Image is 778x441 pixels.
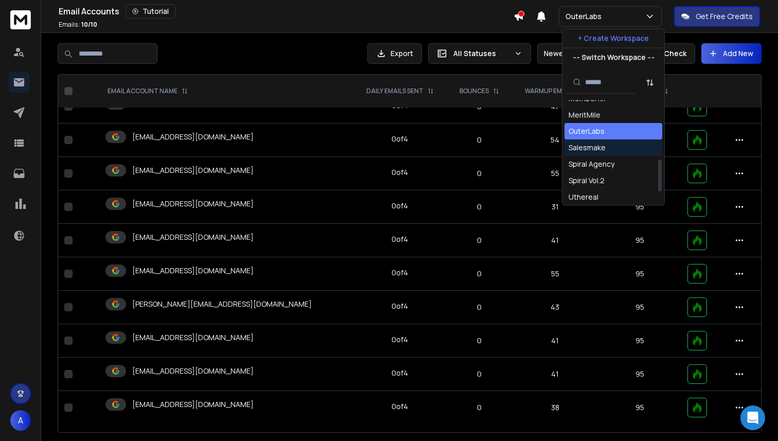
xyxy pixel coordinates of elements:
[569,160,614,170] div: Spiral Agency
[578,33,649,44] p: + Create Workspace
[392,234,408,244] div: 0 of 4
[701,43,762,64] button: Add New
[598,190,681,224] td: 95
[537,43,604,64] button: Newest
[569,176,605,186] div: Spiral Vol.2
[392,201,408,211] div: 0 of 4
[569,192,598,203] div: Uthereal
[81,20,97,29] span: 10 / 10
[366,87,423,95] p: DAILY EMAILS SENT
[108,87,188,95] div: EMAIL ACCOUNT NAME
[392,167,408,178] div: 0 of 4
[132,399,254,410] p: [EMAIL_ADDRESS][DOMAIN_NAME]
[392,134,408,144] div: 0 of 4
[132,232,254,242] p: [EMAIL_ADDRESS][DOMAIN_NAME]
[598,324,681,358] td: 95
[10,410,31,431] button: A
[454,369,505,379] p: 0
[511,257,598,291] td: 55
[454,202,505,212] p: 0
[392,401,408,412] div: 0 of 4
[392,368,408,378] div: 0 of 4
[569,143,606,153] div: Salesmake
[132,266,254,276] p: [EMAIL_ADDRESS][DOMAIN_NAME]
[511,190,598,224] td: 31
[598,391,681,425] td: 95
[392,268,408,278] div: 0 of 4
[392,301,408,311] div: 0 of 4
[132,332,254,343] p: [EMAIL_ADDRESS][DOMAIN_NAME]
[696,11,753,22] p: Get Free Credits
[511,358,598,391] td: 41
[454,402,505,413] p: 0
[569,110,600,120] div: MeritMile
[454,135,505,145] p: 0
[511,291,598,324] td: 43
[511,324,598,358] td: 41
[59,4,514,19] div: Email Accounts
[392,334,408,345] div: 0 of 4
[598,358,681,391] td: 95
[126,4,175,19] button: Tutorial
[459,87,489,95] p: BOUNCES
[674,6,760,27] button: Get Free Credits
[367,43,422,64] button: Export
[454,168,505,179] p: 0
[511,124,598,157] td: 54
[132,132,254,142] p: [EMAIL_ADDRESS][DOMAIN_NAME]
[569,127,605,137] div: OuterLabs
[640,72,660,93] button: Sort by Sort A-Z
[454,336,505,346] p: 0
[454,235,505,245] p: 0
[454,302,505,312] p: 0
[562,29,664,48] button: + Create Workspace
[511,391,598,425] td: 38
[598,224,681,257] td: 95
[132,366,254,376] p: [EMAIL_ADDRESS][DOMAIN_NAME]
[511,224,598,257] td: 41
[565,11,606,22] p: OuterLabs
[740,405,765,430] div: Open Intercom Messenger
[525,87,575,95] p: WARMUP EMAILS
[453,48,510,59] p: All Statuses
[132,165,254,175] p: [EMAIL_ADDRESS][DOMAIN_NAME]
[573,52,655,63] p: --- Switch Workspace ---
[511,157,598,190] td: 55
[454,269,505,279] p: 0
[132,299,312,309] p: [PERSON_NAME][EMAIL_ADDRESS][DOMAIN_NAME]
[59,21,97,29] p: Emails :
[598,291,681,324] td: 95
[132,199,254,209] p: [EMAIL_ADDRESS][DOMAIN_NAME]
[598,257,681,291] td: 95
